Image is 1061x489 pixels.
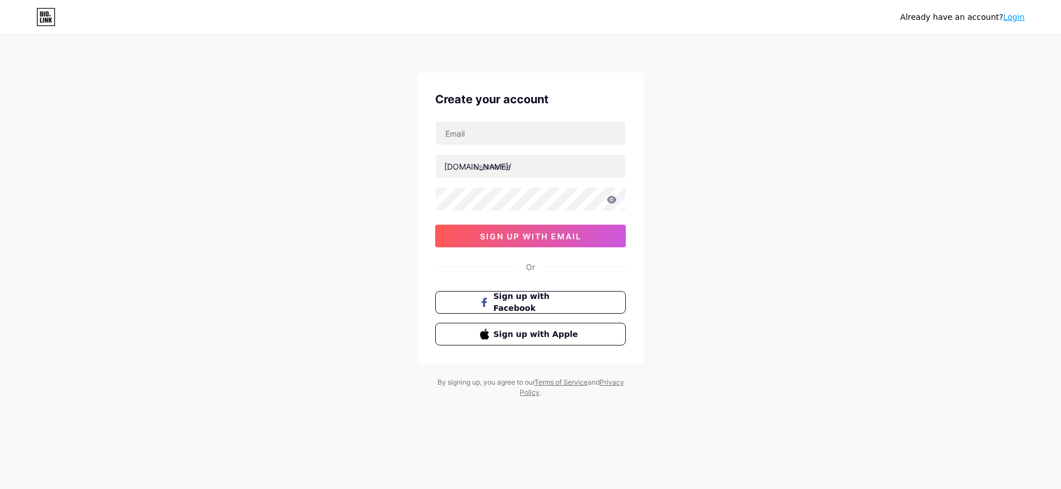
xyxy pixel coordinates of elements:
[526,261,535,273] div: Or
[436,155,625,178] input: username
[1003,12,1025,22] a: Login
[436,122,625,145] input: Email
[435,291,626,314] button: Sign up with Facebook
[494,328,582,340] span: Sign up with Apple
[494,290,582,314] span: Sign up with Facebook
[434,377,627,398] div: By signing up, you agree to our and .
[435,225,626,247] button: sign up with email
[534,378,588,386] a: Terms of Service
[444,161,511,172] div: [DOMAIN_NAME]/
[900,11,1025,23] div: Already have an account?
[435,91,626,108] div: Create your account
[480,231,582,241] span: sign up with email
[435,323,626,345] button: Sign up with Apple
